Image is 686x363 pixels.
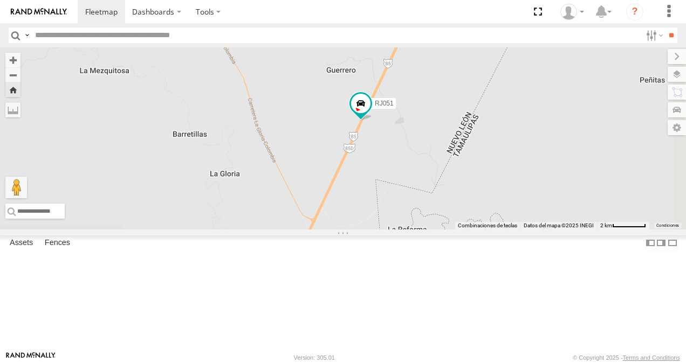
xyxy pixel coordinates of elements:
label: Search Filter Options [642,27,665,43]
button: Zoom out [5,67,20,82]
button: Escala del mapa: 2 km por 59 píxeles [597,222,649,229]
button: Combinaciones de teclas [458,222,517,229]
span: 2 km [600,222,612,228]
div: Version: 305.01 [294,354,335,361]
label: Fences [39,235,76,250]
a: Terms and Conditions [623,354,680,361]
i: ? [626,3,643,20]
label: Assets [4,235,38,250]
a: Visit our Website [6,352,56,363]
span: Datos del mapa ©2025 INEGI [524,222,594,228]
button: Zoom Home [5,82,20,97]
button: Arrastra el hombrecito naranja al mapa para abrir Street View [5,177,27,198]
span: RJ051 [375,100,394,107]
div: © Copyright 2025 - [573,354,680,361]
label: Measure [5,102,20,117]
div: XPD GLOBAL [557,4,588,20]
img: rand-logo.svg [11,8,67,16]
label: Dock Summary Table to the Right [656,235,667,251]
label: Map Settings [668,120,686,135]
label: Hide Summary Table [667,235,678,251]
button: Zoom in [5,53,20,67]
a: Condiciones [656,224,679,228]
label: Search Query [23,27,31,43]
label: Dock Summary Table to the Left [645,235,656,251]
